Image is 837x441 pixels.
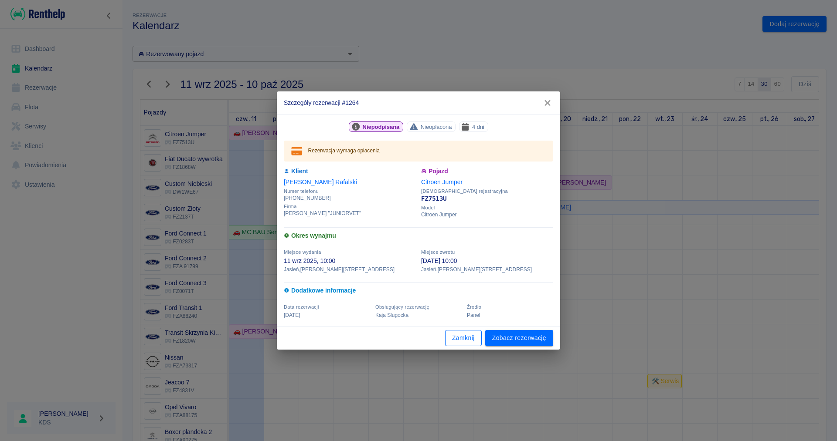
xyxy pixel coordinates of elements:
p: Panel [467,311,553,319]
p: FZ7513U [421,194,553,203]
button: Zamknij [445,330,482,346]
h6: Okres wynajmu [284,231,553,240]
h6: Pojazd [421,167,553,176]
div: Rezerwacja wymaga opłacenia [308,143,380,159]
p: Jasień , [PERSON_NAME][STREET_ADDRESS] [421,266,553,273]
p: [PERSON_NAME] "JUNIORVET" [284,209,416,217]
p: [DATE] 10:00 [421,256,553,266]
span: 4 dni [469,122,488,131]
p: Kaja Sługocka [375,311,462,319]
span: Model [421,205,553,211]
span: Miejsce wydania [284,249,321,255]
p: [DATE] [284,311,370,319]
p: 11 wrz 2025, 10:00 [284,256,416,266]
p: [PHONE_NUMBER] [284,194,416,202]
h6: Klient [284,167,416,176]
p: Jasień , [PERSON_NAME][STREET_ADDRESS] [284,266,416,273]
span: Nieopłacona [417,122,456,131]
span: Miejsce zwrotu [421,249,455,255]
a: [PERSON_NAME] Rafalski [284,178,357,185]
span: Żrodło [467,304,481,310]
h2: Szczegóły rezerwacji #1264 [277,91,560,114]
span: Niepodpisana [359,122,403,131]
span: Firma [284,204,416,209]
span: Obsługujący rezerwację [375,304,429,310]
p: Citroen Jumper [421,211,553,219]
a: Zobacz rezerwację [485,330,553,346]
span: Numer telefonu [284,189,416,194]
a: Citroen Jumper [421,178,463,185]
h6: Dodatkowe informacje [284,286,553,295]
span: [DEMOGRAPHIC_DATA] rejestracyjna [421,189,553,194]
span: Data rezerwacji [284,304,319,310]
